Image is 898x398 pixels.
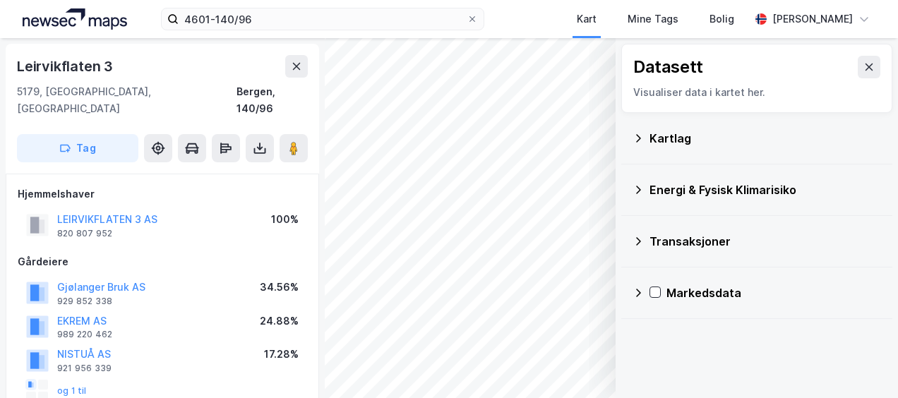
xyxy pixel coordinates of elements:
div: Gårdeiere [18,253,307,270]
div: 100% [271,211,299,228]
div: 17.28% [264,346,299,363]
div: Bergen, 140/96 [237,83,308,117]
div: Visualiser data i kartet her. [633,84,880,101]
div: Leirvikflaten 3 [17,55,116,78]
div: 989 220 462 [57,329,112,340]
div: 921 956 339 [57,363,112,374]
div: 34.56% [260,279,299,296]
div: 820 807 952 [57,228,112,239]
div: Mine Tags [628,11,678,28]
div: Kartlag [649,130,881,147]
div: 24.88% [260,313,299,330]
iframe: Chat Widget [827,330,898,398]
div: Hjemmelshaver [18,186,307,203]
div: 929 852 338 [57,296,112,307]
input: Søk på adresse, matrikkel, gårdeiere, leietakere eller personer [179,8,466,30]
div: Datasett [633,56,703,78]
div: Kart [577,11,597,28]
div: 5179, [GEOGRAPHIC_DATA], [GEOGRAPHIC_DATA] [17,83,237,117]
div: Markedsdata [666,284,881,301]
img: logo.a4113a55bc3d86da70a041830d287a7e.svg [23,8,127,30]
div: Transaksjoner [649,233,881,250]
div: [PERSON_NAME] [772,11,853,28]
div: Bolig [710,11,734,28]
div: Kontrollprogram for chat [827,330,898,398]
div: Energi & Fysisk Klimarisiko [649,181,881,198]
button: Tag [17,134,138,162]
